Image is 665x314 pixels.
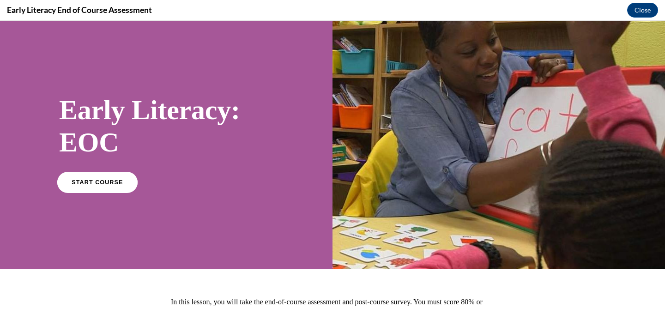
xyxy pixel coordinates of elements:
p: In this lesson, you will take the end-of-course assessment and post-course survey. You must score... [171,273,494,304]
h4: Early Literacy End of Course Assessment [7,4,152,16]
a: START COURSE [57,151,138,172]
span: START COURSE [72,158,123,165]
h1: Early Literacy: EOC [59,73,273,138]
button: Close [627,3,658,18]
